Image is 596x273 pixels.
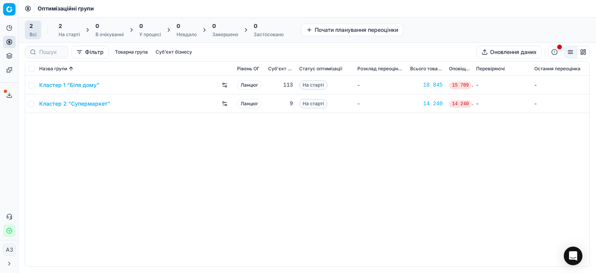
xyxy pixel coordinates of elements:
[139,31,161,37] font: У процесі
[177,23,180,29] font: 0
[410,66,444,71] font: Всього товарів
[3,243,16,256] button: АЗ
[85,49,104,55] font: Фільтр
[254,31,284,37] font: Застосовано
[534,100,537,107] font: -
[283,82,293,88] font: 113
[490,49,537,55] font: Оновлення даних
[449,66,476,71] font: Оповіщення
[152,47,195,57] button: Суб'єкт бізнесу
[38,5,94,12] font: Оптимізаційні групи
[6,246,13,253] font: АЗ
[39,100,110,107] font: Кластер 2 “Супермаркет”
[156,49,192,55] font: Суб'єкт бізнесу
[315,26,398,33] font: Почати планування переоцінки
[241,101,258,106] font: Ланцюг
[410,100,443,108] a: 14 240
[357,66,416,71] font: Розклад переоцінювання
[115,49,148,55] font: Товарна група
[357,100,360,107] font: -
[95,23,99,29] font: 0
[71,46,109,58] button: Фільтр
[59,31,80,37] font: На старті
[301,24,403,36] button: Почати планування переоцінки
[39,82,99,88] font: Кластер 1 “Біля дому”
[139,23,143,29] font: 0
[212,23,216,29] font: 0
[29,31,36,37] font: Всі
[303,82,324,88] font: На старті
[39,81,99,89] a: Кластер 1 “Біля дому”
[112,47,151,57] button: Товарна група
[476,66,505,71] font: Перевіряючі
[476,82,478,88] font: -
[476,100,478,107] font: -
[39,100,110,108] a: Кластер 2 “Супермаркет”
[38,5,94,12] nav: хлібні крихти
[303,101,324,106] font: На старті
[299,66,342,71] font: Статус оптимізації
[39,66,67,71] font: Назва групи
[237,66,260,71] font: Рівень OГ
[423,101,443,107] font: 14 240
[39,48,63,56] input: Пошук
[290,101,293,107] font: 9
[357,82,360,88] font: -
[95,31,124,37] font: В очікуванні
[476,46,542,58] button: Оновлення даних
[29,23,33,29] font: 2
[67,65,75,73] button: Сортовано за назвою групи за зростанням
[268,66,305,71] font: Суб'єкт бізнесу
[452,101,469,107] font: 14 240
[534,82,537,88] font: -
[254,23,257,29] font: 0
[410,81,443,89] a: 18 845
[564,247,582,265] div: Open Intercom Messenger
[177,31,197,37] font: Невдало
[452,83,469,88] font: 15 709
[534,66,580,71] font: Остання переоцінка
[59,23,62,29] font: 2
[241,82,258,88] font: Ланцюг
[423,82,443,88] font: 18 845
[212,31,238,37] font: Завершено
